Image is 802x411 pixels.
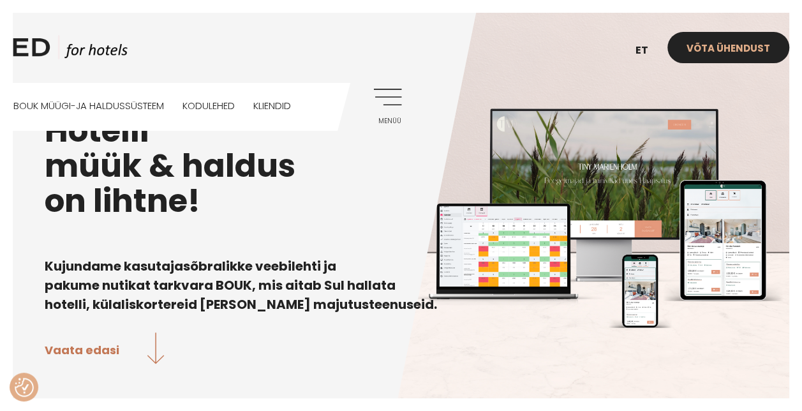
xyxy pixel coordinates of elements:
a: Võta ühendust [667,32,789,63]
a: Kodulehed [182,83,235,128]
a: Kliendid [253,83,291,128]
a: Menüü [366,89,401,124]
h1: Hotelli müük & haldus on lihtne! [45,113,757,218]
button: Nõusolekueelistused [15,378,34,397]
img: Revisit consent button [15,378,34,397]
b: Kujundame kasutajasõbralikke veebilehti ja pakume nutikat tarkvara BOUK, mis aitab Sul hallata ho... [45,257,437,313]
a: et [629,35,667,66]
a: Vaata edasi [45,333,164,366]
a: ED HOTELS [13,35,128,67]
span: Menüü [366,117,401,125]
a: BOUK MÜÜGI-JA HALDUSSÜSTEEM [13,83,164,128]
